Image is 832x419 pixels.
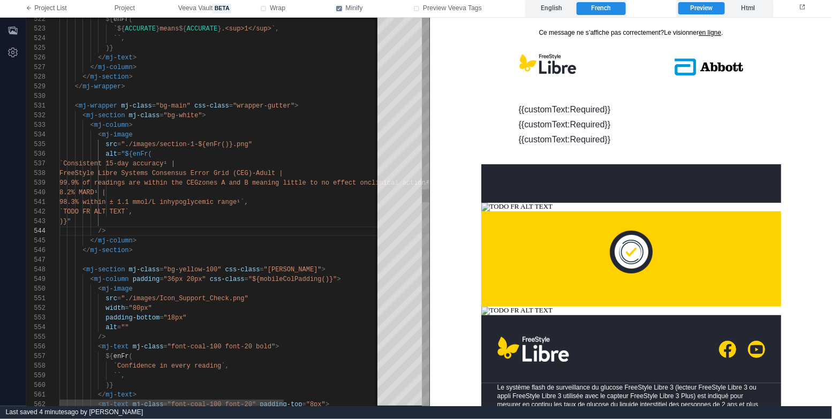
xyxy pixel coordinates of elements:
[198,170,283,177] span: ror Grid (CEG)-Adult |
[98,391,105,399] span: </
[82,247,90,254] span: </
[26,53,46,63] div: 526
[121,141,252,148] span: "./images/section-1-${enFr()}.png"
[98,131,102,139] span: <
[229,102,233,110] span: =
[163,112,202,119] span: "bg-white"
[98,54,105,62] span: </
[106,226,107,236] textarea: Editor content;Press Alt+F1 for Accessibility Options.
[225,266,260,273] span: css-class
[26,342,46,352] div: 556
[105,141,117,148] span: src
[26,284,46,294] div: 550
[26,303,46,313] div: 552
[94,121,129,129] span: mj-column
[368,179,437,187] span: clinical action² |
[26,178,46,188] div: 539
[105,314,160,322] span: padding-bottom
[163,314,186,322] span: "18px"
[59,170,198,177] span: FreeStyle Libre Systems Consensus Er
[102,343,128,351] span: mj-text
[114,35,121,42] span: ``
[163,343,167,351] span: =
[160,112,163,119] span: =
[133,276,160,283] span: padding
[26,72,46,82] div: 528
[59,160,175,167] span: `Consistent 15-day accuracy¹ |
[26,323,46,332] div: 554
[194,102,229,110] span: css-class
[98,333,105,341] span: />
[26,226,46,236] div: 544
[121,372,125,379] span: ,
[26,236,46,246] div: 545
[26,63,46,72] div: 527
[129,16,133,23] span: (
[26,101,46,111] div: 531
[163,266,221,273] span: "bg-yellow-100"
[322,266,326,273] span: >
[26,159,46,169] div: 537
[98,285,102,293] span: <
[26,24,46,34] div: 523
[423,4,482,13] span: Preview Veeva Tags
[26,207,46,217] div: 542
[79,102,117,110] span: mj-wrapper
[90,73,129,81] span: mj-section
[105,382,113,389] span: )}
[26,400,46,409] div: 562
[275,343,279,351] span: >
[26,313,46,323] div: 553
[86,112,125,119] span: mj-section
[26,92,46,101] div: 530
[125,304,128,312] span: =
[114,353,129,360] span: enFr
[26,390,46,400] div: 561
[577,2,625,15] label: French
[105,54,132,62] span: mj-text
[202,112,206,119] span: >
[121,295,248,302] span: "./images/Icon_Support_Check.png"
[210,276,245,283] span: css-class
[26,149,46,159] div: 536
[105,44,113,52] span: )}
[264,266,322,273] span: "[PERSON_NAME]"
[82,266,86,273] span: <
[114,16,129,23] span: enFr
[121,102,152,110] span: mj-class
[129,266,160,273] span: mj-class
[105,324,117,331] span: alt
[98,64,133,71] span: mj-column
[105,391,132,399] span: mj-text
[115,4,135,13] span: Project
[67,218,71,225] span: "
[213,4,231,13] span: beta
[26,352,46,361] div: 557
[125,25,156,33] span: ACCURATE
[67,365,335,417] div: Le système flash de surveillance du glucose FreeStyle Libre 3 (lecteur FreeStyle Libre 3 ou appli...
[114,372,121,379] span: ``
[117,295,121,302] span: =
[26,34,46,43] div: 524
[430,18,832,406] iframe: preview
[133,391,137,399] span: >
[105,295,117,302] span: src
[26,361,46,371] div: 558
[346,4,363,13] span: Minify
[105,16,113,23] span: ${
[75,83,82,90] span: </
[160,266,163,273] span: =
[82,73,90,81] span: </
[26,43,46,53] div: 525
[26,255,46,265] div: 547
[102,131,133,139] span: mj-image
[270,4,285,13] span: Wrap
[82,112,86,119] span: <
[26,169,46,178] div: 538
[26,217,46,226] div: 543
[26,130,46,140] div: 534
